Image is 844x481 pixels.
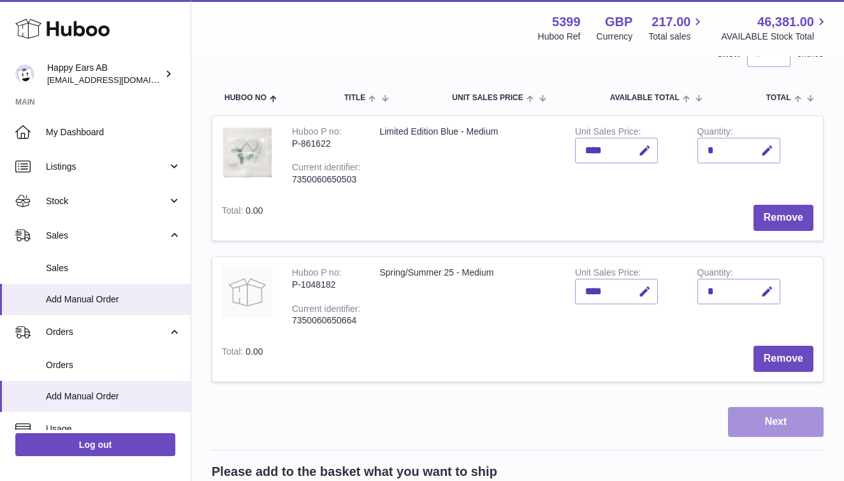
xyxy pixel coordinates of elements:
div: Currency [597,31,633,43]
a: 46,381.00 AVAILABLE Stock Total [721,13,829,43]
td: Spring/Summer 25 - Medium [370,257,565,336]
div: Huboo P no [292,267,342,281]
label: Total [222,205,245,219]
span: 217.00 [651,13,690,31]
img: Limited Edition Blue - Medium [222,126,273,179]
span: Usage [46,423,181,435]
a: 217.00 Total sales [648,13,705,43]
a: Log out [15,433,175,456]
label: Quantity [697,267,733,281]
span: Total [766,94,791,102]
strong: 5399 [552,13,581,31]
label: Total [222,346,245,360]
h2: Please add to the basket what you want to ship [212,463,497,480]
div: Huboo Ref [538,31,581,43]
button: Next [728,407,824,437]
div: Happy Ears AB [47,62,162,86]
span: Total sales [648,31,705,43]
span: Sales [46,262,181,274]
img: 3pl@happyearsearplugs.com [15,64,34,84]
button: Remove [753,205,813,231]
span: Huboo no [224,94,266,102]
button: Remove [753,346,813,372]
span: Title [344,94,365,102]
div: Huboo P no [292,126,342,140]
div: P-1048182 [292,279,360,291]
span: Sales [46,230,168,242]
span: Orders [46,326,168,338]
span: Listings [46,161,168,173]
span: AVAILABLE Total [610,94,680,102]
div: Current identifier [292,162,360,175]
div: P-861622 [292,138,360,150]
span: 0.00 [245,346,263,357]
span: 0.00 [245,205,263,216]
span: 46,381.00 [757,13,814,31]
span: AVAILABLE Stock Total [721,31,829,43]
img: Spring/Summer 25 - Medium [222,267,273,318]
label: Unit Sales Price [575,126,641,140]
div: Current identifier [292,304,360,317]
span: My Dashboard [46,126,181,138]
span: Add Manual Order [46,293,181,306]
span: Orders [46,359,181,371]
label: Quantity [697,126,733,140]
span: Add Manual Order [46,390,181,403]
strong: GBP [605,13,632,31]
span: Stock [46,195,168,207]
label: Unit Sales Price [575,267,641,281]
span: Unit Sales Price [452,94,523,102]
span: [EMAIL_ADDRESS][DOMAIN_NAME] [47,75,187,85]
div: 7350060650503 [292,174,360,186]
div: 7350060650664 [292,314,360,327]
td: Limited Edition Blue - Medium [370,116,565,195]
